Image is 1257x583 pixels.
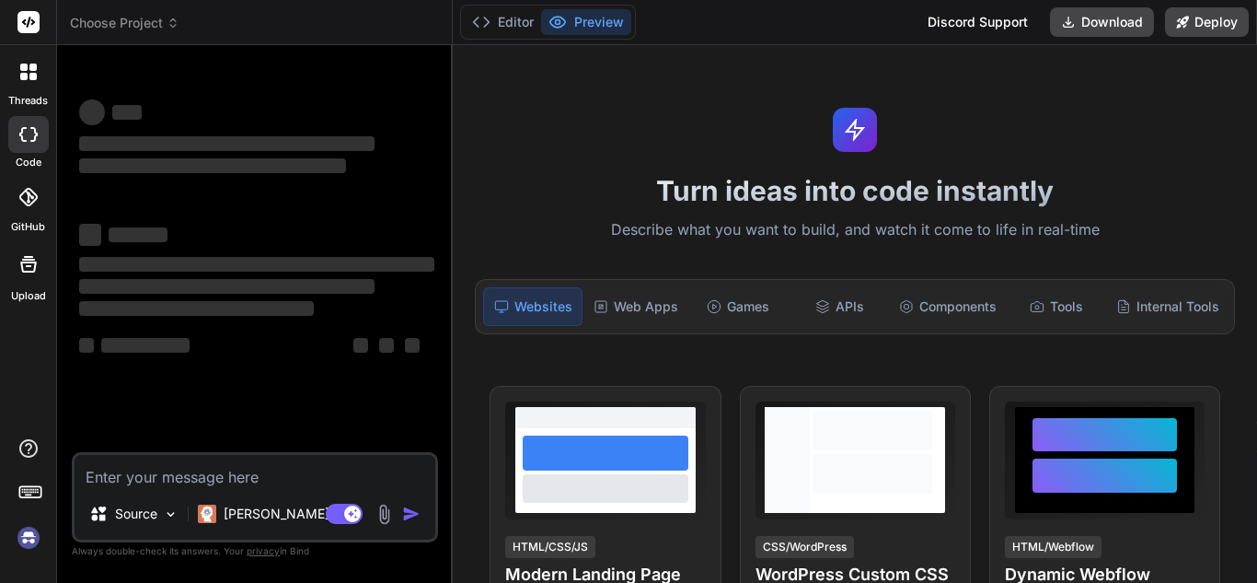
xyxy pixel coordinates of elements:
span: ‌ [112,105,142,120]
span: ‌ [353,338,368,353]
span: Choose Project [70,14,179,32]
span: ‌ [79,99,105,125]
div: APIs [790,287,888,326]
span: ‌ [79,301,314,316]
div: Websites [483,287,582,326]
div: CSS/WordPress [755,536,854,558]
span: ‌ [379,338,394,353]
p: [PERSON_NAME] 4 S.. [224,505,361,523]
label: GitHub [11,219,45,235]
div: Tools [1008,287,1105,326]
p: Describe what you want to build, and watch it come to life in real-time [464,218,1246,242]
img: Claude 4 Sonnet [198,505,216,523]
img: Pick Models [163,507,179,522]
div: Games [689,287,787,326]
span: ‌ [101,338,190,353]
span: ‌ [79,279,375,294]
span: ‌ [79,136,375,151]
p: Always double-check its answers. Your in Bind [72,542,438,560]
label: Upload [11,288,46,304]
p: Source [115,505,157,523]
div: Internal Tools [1109,287,1227,326]
img: signin [13,522,44,554]
span: ‌ [79,338,94,353]
div: Web Apps [586,287,686,326]
label: code [16,155,41,170]
img: icon [402,505,421,523]
div: Discord Support [917,7,1039,37]
span: ‌ [79,257,434,272]
button: Download [1050,7,1154,37]
div: HTML/Webflow [1005,536,1101,558]
span: ‌ [405,338,420,353]
span: ‌ [79,224,101,246]
label: threads [8,93,48,109]
h1: Turn ideas into code instantly [464,174,1246,207]
button: Preview [541,9,631,35]
span: ‌ [79,158,346,173]
img: attachment [374,504,395,525]
button: Deploy [1165,7,1249,37]
span: ‌ [109,227,167,242]
span: privacy [247,545,280,556]
div: Components [892,287,1004,326]
div: HTML/CSS/JS [505,536,595,558]
button: Editor [465,9,541,35]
